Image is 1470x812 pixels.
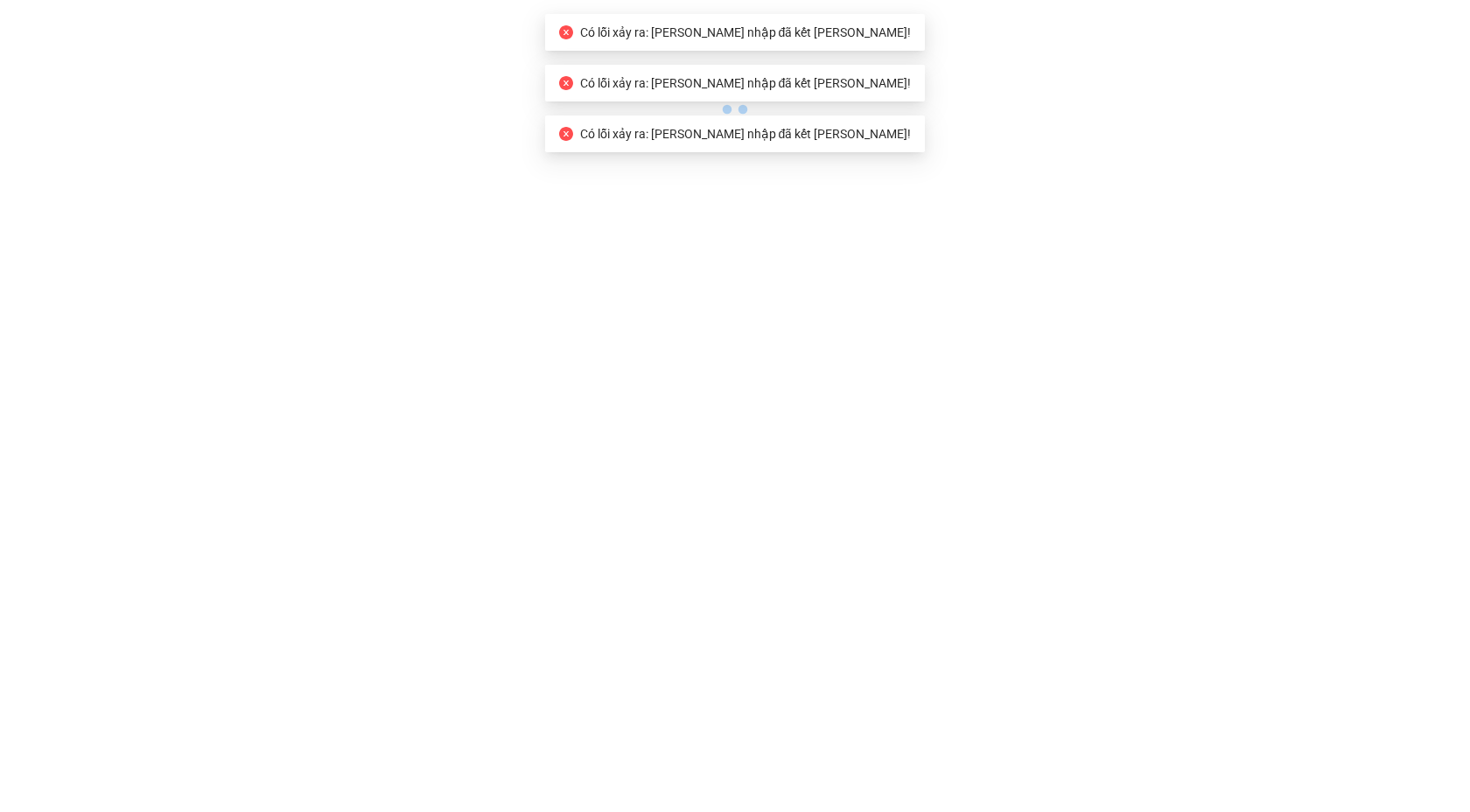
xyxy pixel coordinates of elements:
span: Có lỗi xảy ra: [PERSON_NAME] nhập đã kết [PERSON_NAME]! [580,76,912,90]
span: close-circle [559,76,573,90]
span: close-circle [559,127,573,141]
span: close-circle [559,25,573,39]
span: Có lỗi xảy ra: [PERSON_NAME] nhập đã kết [PERSON_NAME]! [580,25,912,39]
span: Có lỗi xảy ra: [PERSON_NAME] nhập đã kết [PERSON_NAME]! [580,127,912,141]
